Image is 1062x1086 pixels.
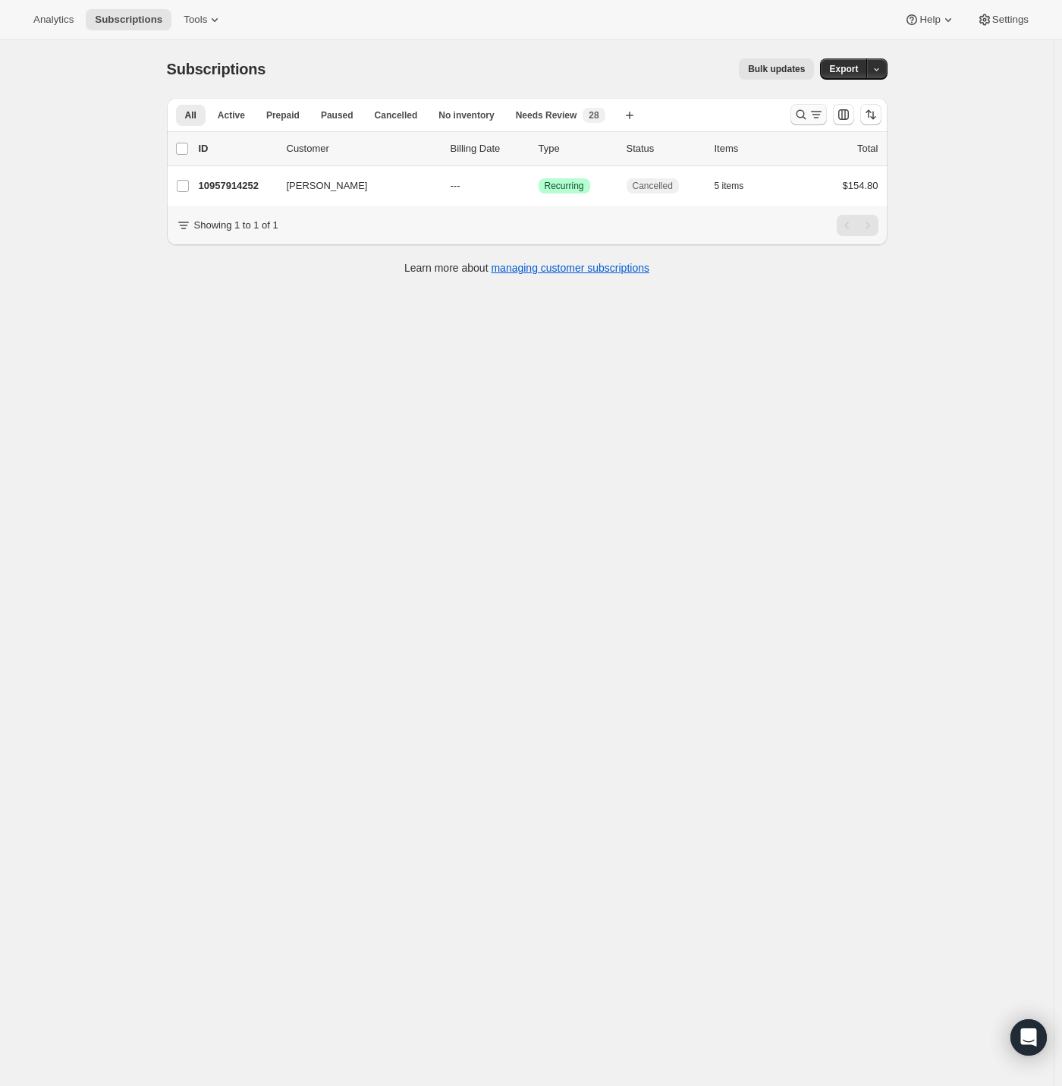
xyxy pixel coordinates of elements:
span: Tools [184,14,207,26]
button: Analytics [24,9,83,30]
span: Active [218,109,245,121]
span: --- [451,180,460,191]
span: Bulk updates [748,63,805,75]
span: 28 [589,109,599,121]
button: Help [895,9,964,30]
span: Prepaid [266,109,300,121]
a: managing customer subscriptions [491,262,649,274]
nav: Pagination [837,215,878,236]
p: Total [857,141,878,156]
button: Sort the results [860,104,881,125]
span: Recurring [545,180,584,192]
span: Subscriptions [95,14,162,26]
span: All [185,109,196,121]
p: Status [627,141,702,156]
button: Settings [968,9,1038,30]
span: Export [829,63,858,75]
button: Export [820,58,867,80]
span: Settings [992,14,1029,26]
span: Cancelled [375,109,418,121]
p: ID [199,141,275,156]
span: Help [919,14,940,26]
span: No inventory [438,109,494,121]
span: Cancelled [633,180,673,192]
span: 5 items [715,180,744,192]
button: [PERSON_NAME] [278,174,429,198]
p: Learn more about [404,260,649,275]
button: Bulk updates [739,58,814,80]
span: Analytics [33,14,74,26]
button: Create new view [617,105,642,126]
div: Items [715,141,790,156]
div: Open Intercom Messenger [1010,1019,1047,1056]
button: Search and filter results [790,104,827,125]
div: Type [539,141,614,156]
span: [PERSON_NAME] [287,178,368,194]
p: Showing 1 to 1 of 1 [194,218,278,233]
div: IDCustomerBilling DateTypeStatusItemsTotal [199,141,878,156]
span: Subscriptions [167,61,266,77]
p: 10957914252 [199,178,275,194]
p: Customer [287,141,438,156]
span: Paused [321,109,353,121]
p: Billing Date [451,141,526,156]
button: Customize table column order and visibility [833,104,854,125]
span: Needs Review [516,109,577,121]
span: $154.80 [843,180,878,191]
button: Tools [174,9,231,30]
button: 5 items [715,175,761,197]
button: Subscriptions [86,9,171,30]
div: 10957914252[PERSON_NAME]---SuccessRecurringCancelled5 items$154.80 [199,175,878,197]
